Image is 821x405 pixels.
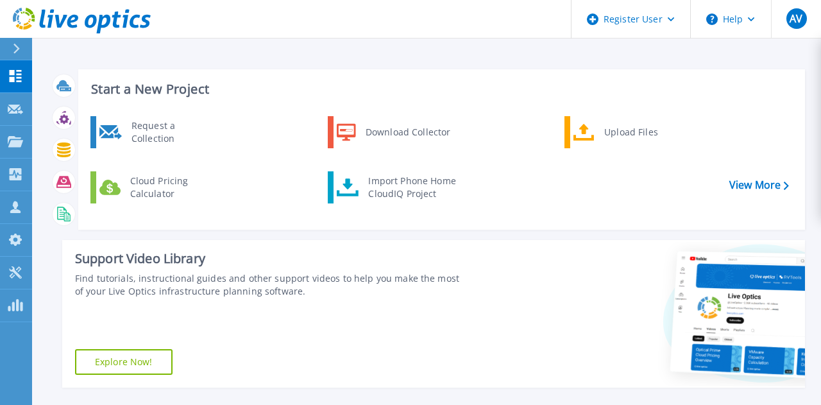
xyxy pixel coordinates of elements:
[75,250,461,267] div: Support Video Library
[328,116,459,148] a: Download Collector
[125,119,219,145] div: Request a Collection
[362,175,462,200] div: Import Phone Home CloudIQ Project
[90,116,222,148] a: Request a Collection
[729,179,789,191] a: View More
[790,13,802,24] span: AV
[598,119,693,145] div: Upload Files
[124,175,219,200] div: Cloud Pricing Calculator
[75,349,173,375] a: Explore Now!
[359,119,456,145] div: Download Collector
[90,171,222,203] a: Cloud Pricing Calculator
[75,272,461,298] div: Find tutorials, instructional guides and other support videos to help you make the most of your L...
[91,82,788,96] h3: Start a New Project
[564,116,696,148] a: Upload Files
